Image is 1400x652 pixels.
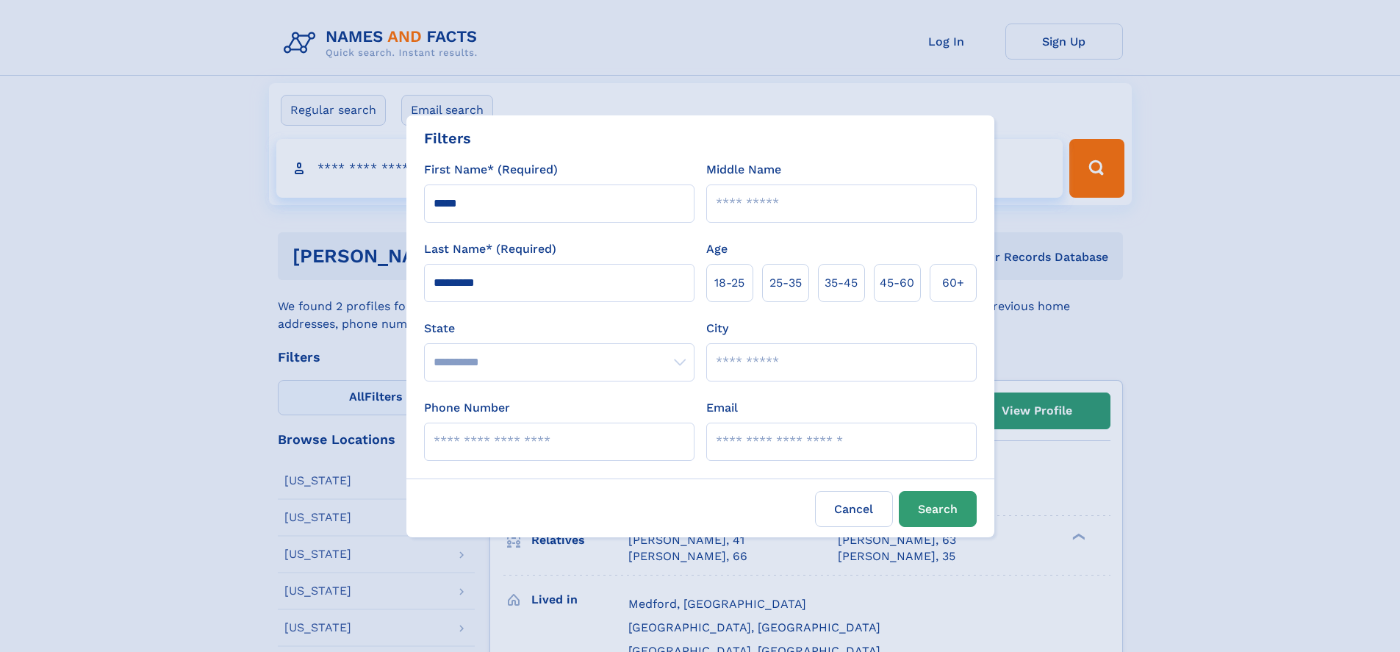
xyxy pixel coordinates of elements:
[424,161,558,179] label: First Name* (Required)
[880,274,914,292] span: 45‑60
[899,491,977,527] button: Search
[815,491,893,527] label: Cancel
[424,240,556,258] label: Last Name* (Required)
[714,274,744,292] span: 18‑25
[424,399,510,417] label: Phone Number
[424,127,471,149] div: Filters
[706,399,738,417] label: Email
[769,274,802,292] span: 25‑35
[942,274,964,292] span: 60+
[706,161,781,179] label: Middle Name
[825,274,858,292] span: 35‑45
[706,240,728,258] label: Age
[706,320,728,337] label: City
[424,320,694,337] label: State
